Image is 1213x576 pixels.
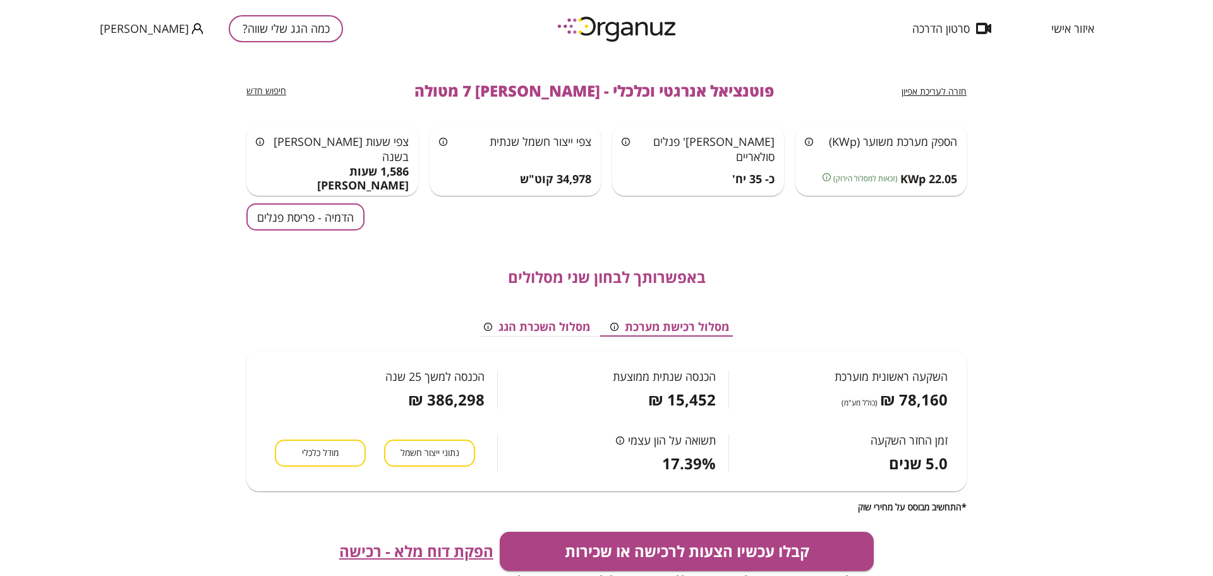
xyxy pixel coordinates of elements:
[520,172,591,186] span: 34,978 קוט"ש
[858,501,967,512] span: *התחשיב מבוסס על מחירי שוק
[384,440,475,467] button: נתוני ייצור חשמל
[548,11,687,46] img: logo
[889,455,948,472] span: 5.0 שנים
[100,22,189,35] span: [PERSON_NAME]
[490,134,591,149] span: צפי ייצור חשמל שנתית
[339,543,493,560] button: הפקת דוח מלא - רכישה
[912,22,970,35] span: סרטון הדרכה
[401,447,459,459] span: נתוני ייצור חשמל
[600,318,739,337] button: מסלול רכישת מערכת
[100,21,203,37] button: [PERSON_NAME]
[653,134,775,164] span: [PERSON_NAME]' פנלים סולאריים
[408,391,485,409] span: 386,298 ₪
[474,318,600,337] button: מסלול השכרת הגג
[662,455,716,472] span: 17.39%
[385,370,485,383] span: הכנסה למשך 25 שנה
[302,447,339,459] span: מודל כלכלי
[246,85,286,97] button: חיפוש חדש
[1051,22,1094,35] span: איזור אישי
[274,134,409,164] span: צפי שעות [PERSON_NAME] בשנה
[829,134,957,149] span: הספק מערכת משוער (KWp)
[732,172,775,186] span: כ- 35 יח'
[613,370,716,383] span: הכנסה שנתית ממוצעת
[833,172,898,184] span: (זכאות למסלול הירוק)
[628,434,716,447] span: תשואה על הון עצמי
[1032,22,1113,35] button: איזור אישי
[256,165,409,192] span: 1,586 שעות [PERSON_NAME]
[648,391,716,409] span: 15,452 ₪
[893,22,1010,35] button: סרטון הדרכה
[900,172,957,186] span: 22.05 KWp
[902,85,967,97] span: חזרה לעריכת אפיון
[842,397,878,409] span: (כולל מע"מ)
[229,15,343,42] button: כמה הגג שלי שווה?
[508,268,706,286] span: באפשרותך לבחון שני מסלולים
[880,391,948,409] span: 78,160 ₪
[275,440,366,467] button: מודל כלכלי
[414,82,774,100] span: פוטנציאל אנרגטי וכלכלי - [PERSON_NAME] 7 מטולה
[246,203,365,231] button: הדמיה - פריסת פנלים
[835,370,948,383] span: השקעה ראשונית מוערכת
[871,434,948,447] span: זמן החזר השקעה
[902,86,967,98] button: חזרה לעריכת אפיון
[500,532,874,571] button: קבלו עכשיו הצעות לרכישה או שכירות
